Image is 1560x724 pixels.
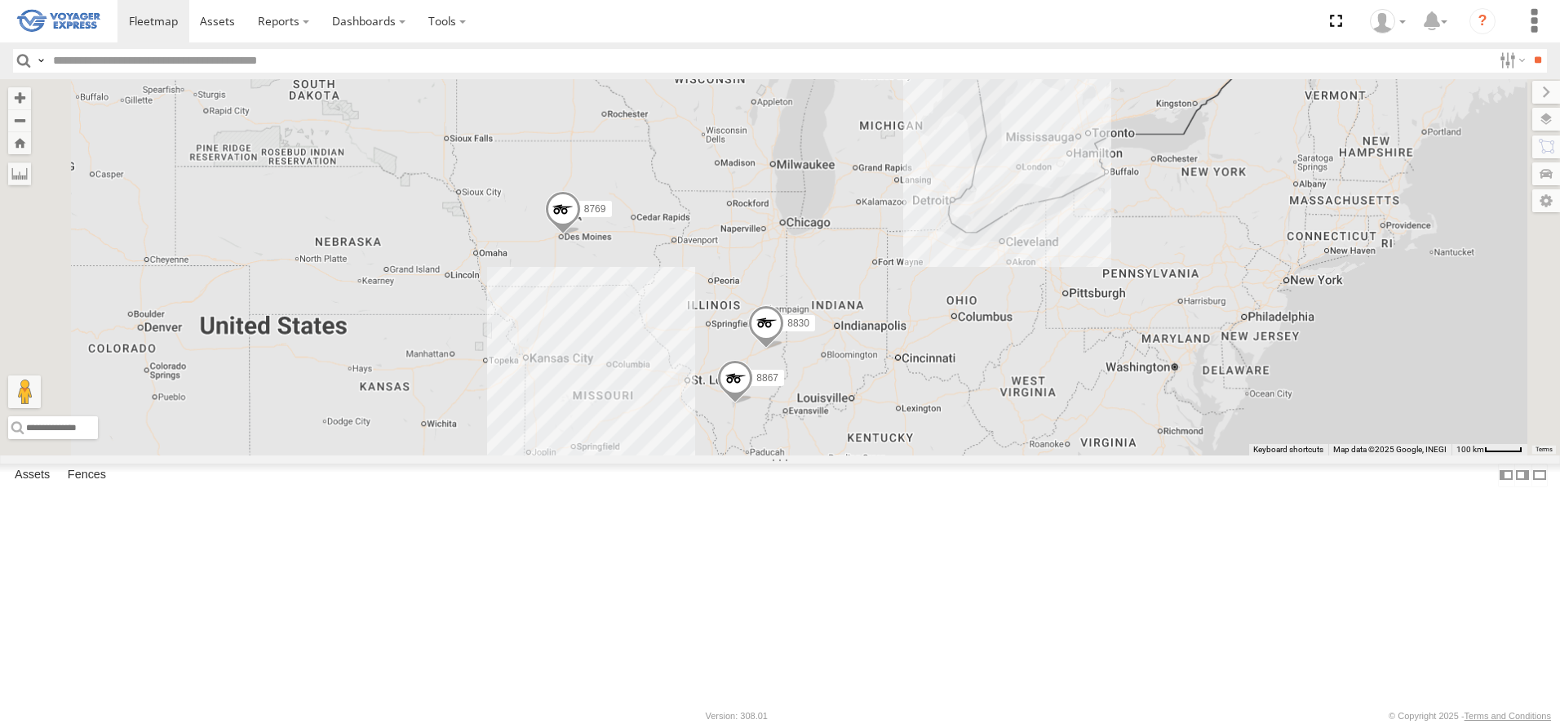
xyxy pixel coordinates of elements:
[1531,464,1548,487] label: Hide Summary Table
[1532,189,1560,212] label: Map Settings
[8,375,41,408] button: Drag Pegman onto the map to open Street View
[1469,8,1496,34] i: ?
[1493,49,1528,73] label: Search Filter Options
[34,49,47,73] label: Search Query
[60,464,114,487] label: Fences
[1364,9,1412,33] div: VYE Safety
[584,204,606,215] span: 8769
[8,162,31,185] label: Measure
[8,109,31,132] button: Zoom out
[1451,444,1527,455] button: Map Scale: 100 km per 43 pixels
[1465,711,1551,721] a: Terms and Conditions
[7,464,58,487] label: Assets
[1456,445,1484,454] span: 100 km
[9,708,84,724] a: Visit our Website
[1333,445,1447,454] span: Map data ©2025 Google, INEGI
[8,87,31,109] button: Zoom in
[1253,444,1323,455] button: Keyboard shortcuts
[1389,711,1551,721] div: © Copyright 2025 -
[1536,446,1553,452] a: Terms (opens in new tab)
[787,318,809,329] span: 8830
[706,711,768,721] div: Version: 308.01
[8,132,31,154] button: Zoom Home
[756,372,778,384] span: 8867
[1498,464,1514,487] label: Dock Summary Table to the Left
[16,2,101,41] img: VYE_Logo_RM.png
[1514,464,1531,487] label: Dock Summary Table to the Right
